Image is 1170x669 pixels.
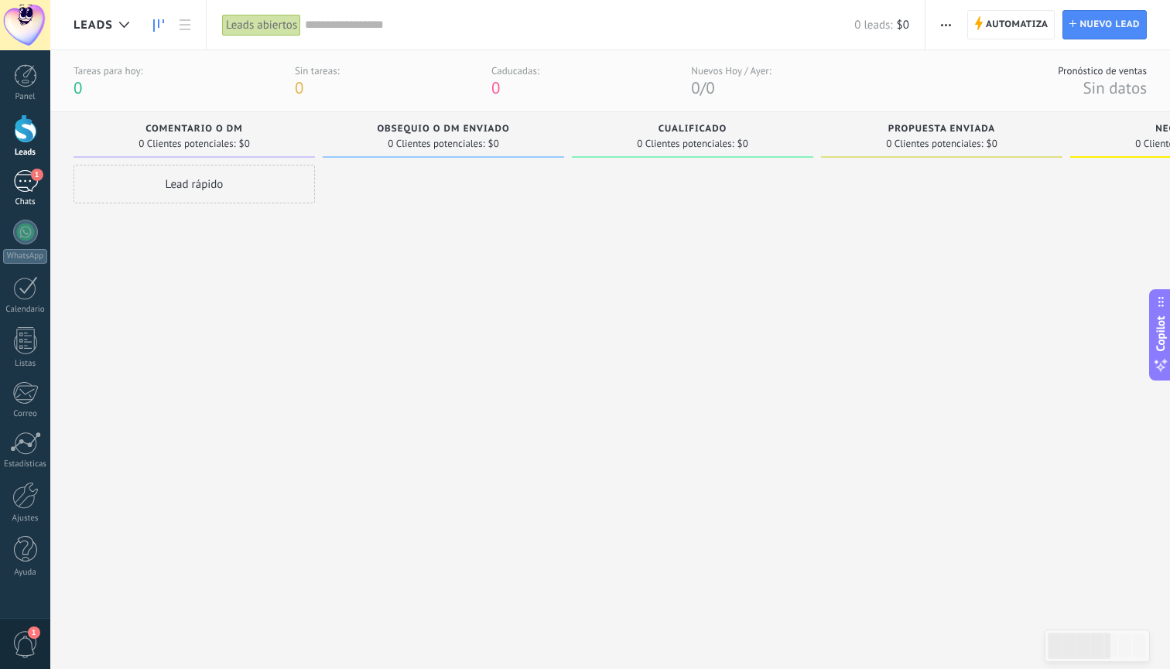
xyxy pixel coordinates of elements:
span: Leads [74,18,113,32]
div: Pronóstico de ventas [1058,64,1147,77]
span: 0 [691,77,700,98]
span: Copilot [1153,316,1168,351]
button: Más [935,10,957,39]
div: Ajustes [3,514,48,524]
span: 0 [74,77,82,98]
span: $0 [737,139,748,148]
div: Ayuda [3,568,48,578]
span: Nuevo lead [1079,11,1140,39]
span: / [700,77,706,98]
span: 0 Clientes potenciales: [139,139,235,148]
div: Sin tareas: [295,64,340,77]
span: 0 Clientes potenciales: [388,139,484,148]
a: Lista [172,10,198,40]
span: Sin datos [1083,77,1147,98]
span: $0 [239,139,250,148]
a: Automatiza [967,10,1055,39]
span: Obsequio o DM enviado [377,124,509,135]
span: Automatiza [986,11,1049,39]
div: Comentario o DM [81,124,307,137]
div: Propuesta enviada [829,124,1055,137]
div: Cualificado [580,124,806,137]
span: 1 [28,626,40,639]
a: Nuevo lead [1062,10,1147,39]
span: 0 Clientes potenciales: [886,139,983,148]
div: Estadísticas [3,459,48,469]
div: Caducadas: [491,64,539,77]
div: Nuevos Hoy / Ayer: [691,64,771,77]
div: WhatsApp [3,249,47,264]
div: Lead rápido [74,165,315,203]
span: Propuesta enviada [888,124,996,135]
span: 1 [31,169,43,181]
div: Leads abiertos [222,14,301,36]
div: Chats [3,197,48,207]
a: Leads [145,10,172,40]
span: Cualificado [659,124,727,135]
div: Listas [3,359,48,369]
span: $0 [488,139,499,148]
div: Correo [3,409,48,419]
div: Leads [3,148,48,158]
div: Panel [3,92,48,102]
span: 0 [706,77,714,98]
span: Comentario o DM [145,124,242,135]
span: 0 leads: [854,18,892,32]
span: $0 [987,139,997,148]
span: 0 [295,77,303,98]
span: 0 Clientes potenciales: [637,139,734,148]
span: 0 [491,77,500,98]
span: $0 [897,18,909,32]
div: Tareas para hoy: [74,64,142,77]
div: Obsequio o DM enviado [330,124,556,137]
div: Calendario [3,305,48,315]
